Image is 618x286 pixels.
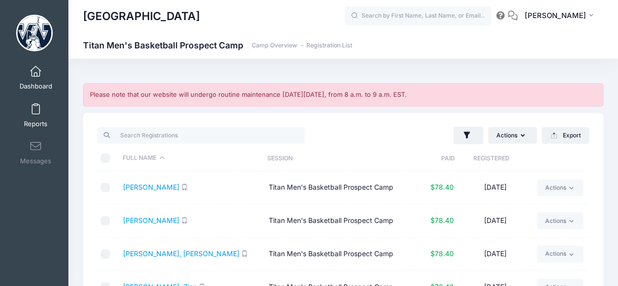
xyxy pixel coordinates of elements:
[537,212,583,229] a: Actions
[488,127,537,144] button: Actions
[524,10,586,21] span: [PERSON_NAME]
[537,245,583,262] a: Actions
[241,250,248,257] i: SMS enabled
[264,204,409,238] td: Titan Men's Basketball Prospect Camp
[537,179,583,196] a: Actions
[430,183,454,191] span: $78.40
[306,42,352,49] a: Registration List
[181,217,188,223] i: SMS enabled
[459,171,532,204] td: [DATE]
[20,83,52,91] span: Dashboard
[13,135,59,170] a: Messages
[262,145,406,171] th: Session: activate to sort column ascending
[542,127,589,144] button: Export
[455,145,528,171] th: Registered: activate to sort column ascending
[430,216,454,224] span: $78.40
[264,171,409,204] td: Titan Men's Basketball Prospect Camp
[13,61,59,95] a: Dashboard
[518,5,603,27] button: [PERSON_NAME]
[459,238,532,271] td: [DATE]
[16,15,53,51] img: Westminster College
[83,83,603,107] div: Please note that our website will undergo routine maintenance [DATE][DATE], from 8 a.m. to 9 a.m....
[430,249,454,258] span: $78.40
[181,184,188,190] i: SMS enabled
[20,157,51,166] span: Messages
[123,249,239,258] a: [PERSON_NAME], [PERSON_NAME]
[459,204,532,238] td: [DATE]
[97,127,305,144] input: Search Registrations
[123,183,179,191] a: [PERSON_NAME]
[24,120,47,128] span: Reports
[345,6,491,26] input: Search by First Name, Last Name, or Email...
[264,238,409,271] td: Titan Men's Basketball Prospect Camp
[118,145,262,171] th: Full Name: activate to sort column descending
[252,42,297,49] a: Camp Overview
[83,5,200,27] h1: [GEOGRAPHIC_DATA]
[406,145,455,171] th: Paid: activate to sort column ascending
[83,40,352,50] h1: Titan Men's Basketball Prospect Camp
[123,216,179,224] a: [PERSON_NAME]
[13,98,59,132] a: Reports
